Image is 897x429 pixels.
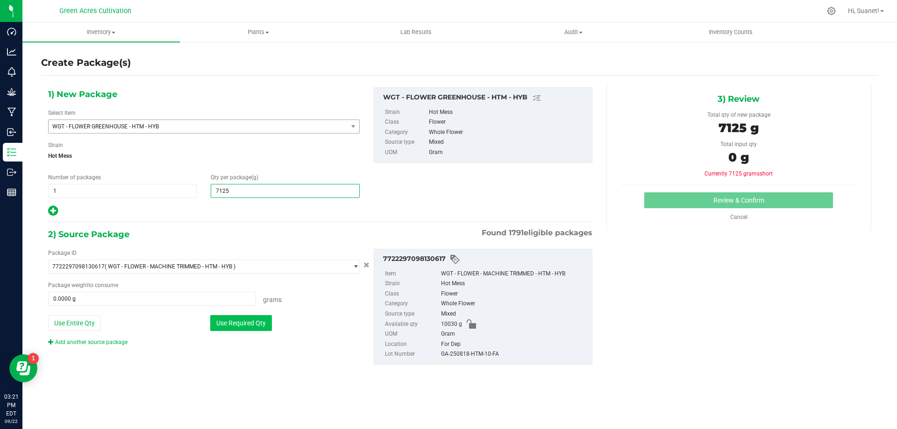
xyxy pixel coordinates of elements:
[337,22,495,42] a: Lab Results
[7,148,16,157] inline-svg: Inventory
[210,315,272,331] button: Use Required Qty
[848,7,879,14] span: Hi, Suanet!
[348,260,359,273] span: select
[59,7,131,15] span: Green Acres Cultivation
[441,269,587,279] div: WGT - FLOWER - MACHINE TRIMMED - HTM - HYB
[7,107,16,117] inline-svg: Manufacturing
[429,127,587,138] div: Whole Flower
[383,92,587,104] div: WGT - FLOWER GREENHOUSE - HTM - HYB
[251,174,258,181] span: (g)
[441,339,587,350] div: For Dep
[48,210,58,216] span: Add new output
[652,22,810,42] a: Inventory Counts
[730,214,747,220] a: Cancel
[441,289,587,299] div: Flower
[48,174,101,181] span: Number of packages
[385,349,439,359] label: Lot Number
[48,87,117,101] span: 1) New Package
[826,7,837,15] div: Manage settings
[385,127,427,138] label: Category
[180,22,337,42] a: Plants
[263,296,282,303] span: Grams
[429,137,587,148] div: Mixed
[41,56,131,70] h4: Create Package(s)
[48,227,129,241] span: 2) Source Package
[383,254,587,265] div: 7722297098130617
[441,279,587,289] div: Hot Mess
[22,22,180,42] a: Inventory
[7,127,16,137] inline-svg: Inbound
[429,117,587,127] div: Flower
[48,141,63,149] label: Strain
[48,339,128,345] a: Add another source package
[7,87,16,97] inline-svg: Grow
[385,329,439,339] label: UOM
[348,120,359,133] span: select
[441,309,587,319] div: Mixed
[719,120,759,135] span: 7125 g
[385,299,439,309] label: Category
[7,27,16,36] inline-svg: Dashboard
[385,309,439,319] label: Source type
[385,117,427,127] label: Class
[718,92,760,106] span: 3) Review
[4,418,18,425] p: 09/22
[385,137,427,148] label: Source type
[71,282,88,288] span: weight
[707,112,770,118] span: Total qty of new package
[28,353,39,364] iframe: Resource center unread badge
[385,339,439,350] label: Location
[48,315,101,331] button: Use Entire Qty
[441,299,587,309] div: Whole Flower
[385,269,439,279] label: Item
[180,28,337,36] span: Plants
[48,282,118,288] span: Package to consume
[509,228,524,237] span: 1791
[7,168,16,177] inline-svg: Outbound
[495,28,652,36] span: Audit
[22,28,180,36] span: Inventory
[105,263,235,270] span: ( WGT - FLOWER - MACHINE TRIMMED - HTM - HYB )
[48,250,77,256] span: Package ID
[482,227,592,239] span: Found eligible packages
[720,141,757,148] span: Total input qty
[385,107,427,118] label: Strain
[441,319,462,330] span: 10030 g
[441,329,587,339] div: Gram
[385,289,439,299] label: Class
[361,259,372,272] button: Cancel button
[52,263,105,270] span: 7722297098130617
[696,28,765,36] span: Inventory Counts
[728,150,749,165] span: 0 g
[48,149,360,163] span: Hot Mess
[4,393,18,418] p: 03:21 PM EDT
[429,148,587,158] div: Gram
[49,292,256,305] input: 0.0000 g
[7,67,16,77] inline-svg: Monitoring
[760,170,773,177] span: short
[429,107,587,118] div: Hot Mess
[49,184,196,197] input: 1
[7,47,16,56] inline-svg: Analytics
[385,279,439,289] label: Strain
[52,123,332,130] span: WGT - FLOWER GREENHOUSE - HTM - HYB
[705,170,773,177] span: Currently 7125 grams
[385,319,439,330] label: Available qty
[385,148,427,158] label: UOM
[388,28,444,36] span: Lab Results
[495,22,652,42] a: Audit
[9,354,37,382] iframe: Resource center
[441,349,587,359] div: GA-250818-HTM-10-FA
[644,192,833,208] button: Review & Confirm
[7,188,16,197] inline-svg: Reports
[48,109,76,117] label: Select Item
[211,174,258,181] span: Qty per package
